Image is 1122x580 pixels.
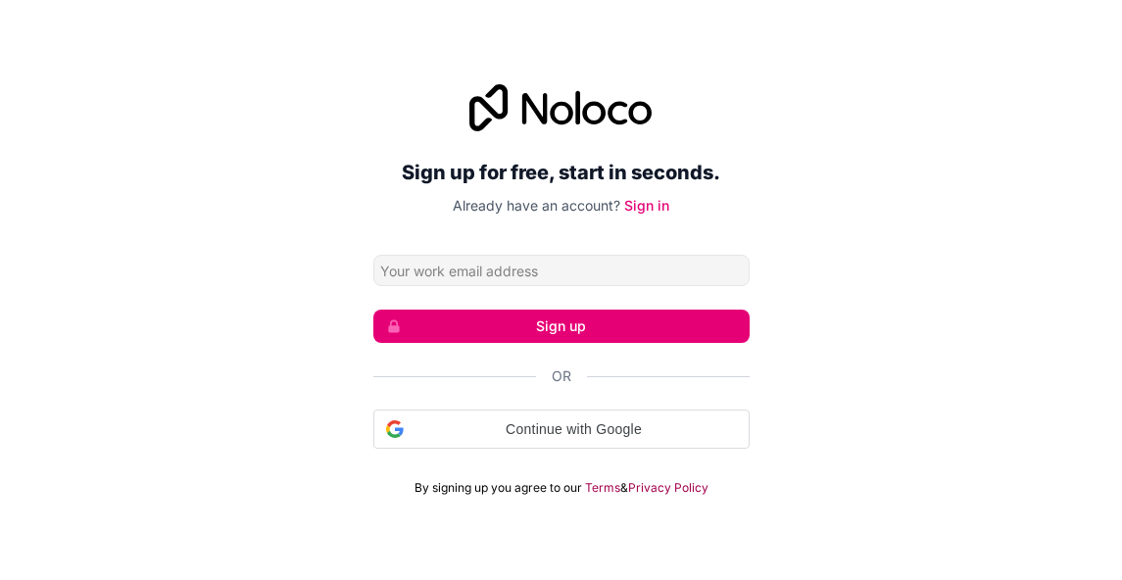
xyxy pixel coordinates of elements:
span: Continue with Google [412,419,737,440]
input: Email address [373,255,750,286]
span: Already have an account? [453,197,620,214]
span: By signing up you agree to our [415,480,582,496]
a: Terms [585,480,620,496]
button: Sign up [373,310,750,343]
span: & [620,480,628,496]
a: Privacy Policy [628,480,708,496]
span: Or [552,366,571,386]
div: Continue with Google [373,410,750,449]
h2: Sign up for free, start in seconds. [373,155,750,190]
a: Sign in [624,197,669,214]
